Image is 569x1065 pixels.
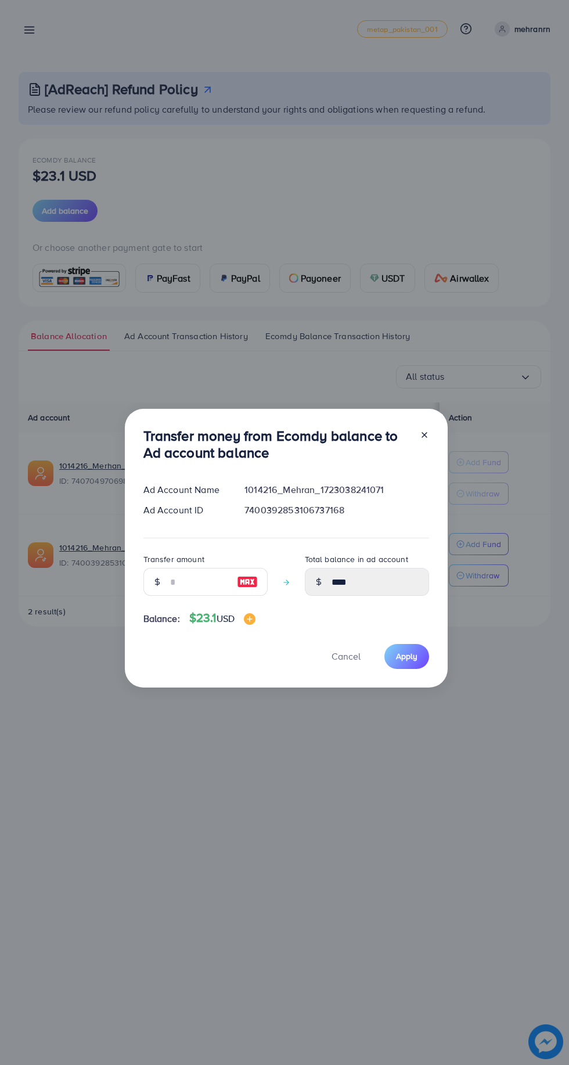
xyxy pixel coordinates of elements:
[235,503,438,517] div: 7400392853106737168
[143,553,204,565] label: Transfer amount
[332,650,361,663] span: Cancel
[317,644,375,669] button: Cancel
[430,21,552,36] h5: Request withdraw success!
[134,503,236,517] div: Ad Account ID
[143,612,180,625] span: Balance:
[244,613,255,625] img: image
[189,611,255,625] h4: $23.1
[217,612,235,625] span: USD
[143,427,410,461] h3: Transfer money from Ecomdy balance to Ad account balance
[384,644,429,669] button: Apply
[235,483,438,496] div: 1014216_Mehran_1723038241071
[237,575,258,589] img: image
[134,483,236,496] div: Ad Account Name
[305,553,408,565] label: Total balance in ad account
[396,650,417,662] span: Apply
